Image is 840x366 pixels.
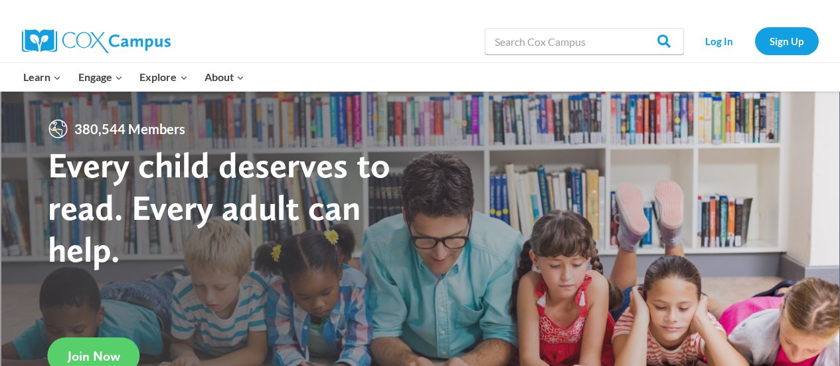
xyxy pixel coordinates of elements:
[78,68,123,86] span: Engage
[22,29,171,53] img: Cox Campus
[485,28,684,54] input: Search Cox Campus
[23,68,61,86] span: Learn
[139,68,187,86] span: Explore
[15,63,253,91] nav: Primary Navigation
[205,68,244,86] span: About
[755,27,819,54] a: Sign Up
[691,27,748,54] a: Log In
[691,27,819,54] nav: Secondary Navigation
